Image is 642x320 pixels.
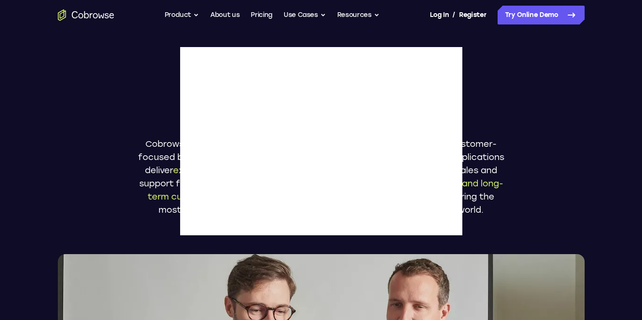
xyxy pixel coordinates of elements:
[284,6,326,24] button: Use Cases
[58,9,114,21] a: Go to the home page
[210,6,239,24] a: About us
[430,6,449,24] a: Log In
[459,6,486,24] a: Register
[138,137,505,216] p: Cobrowse is a leading provider of collaborative browsing solutions for customer-focused businesse...
[138,85,505,115] h1: What does do?
[251,6,272,24] a: Pricing
[452,9,455,21] span: /
[180,47,462,235] img: blank image
[498,6,585,24] a: Try Online Demo
[138,75,505,81] span: Who we are
[337,6,380,24] button: Resources
[173,165,314,176] span: excellent customer experiences
[165,6,199,24] button: Product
